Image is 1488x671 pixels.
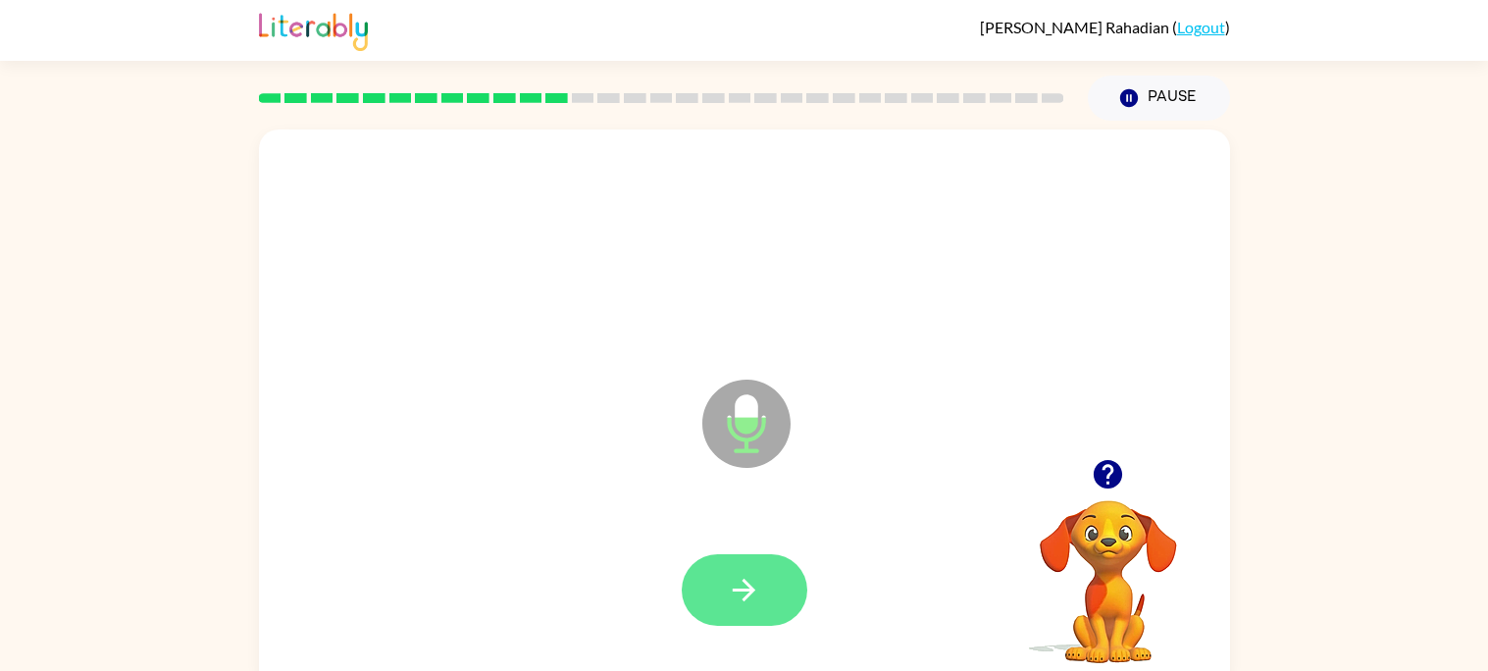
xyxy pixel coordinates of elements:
button: Pause [1088,76,1230,121]
div: ( ) [980,18,1230,36]
img: Literably [259,8,368,51]
video: Your browser must support playing .mp4 files to use Literably. Please try using another browser. [1010,470,1206,666]
span: [PERSON_NAME] Rahadian [980,18,1172,36]
a: Logout [1177,18,1225,36]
